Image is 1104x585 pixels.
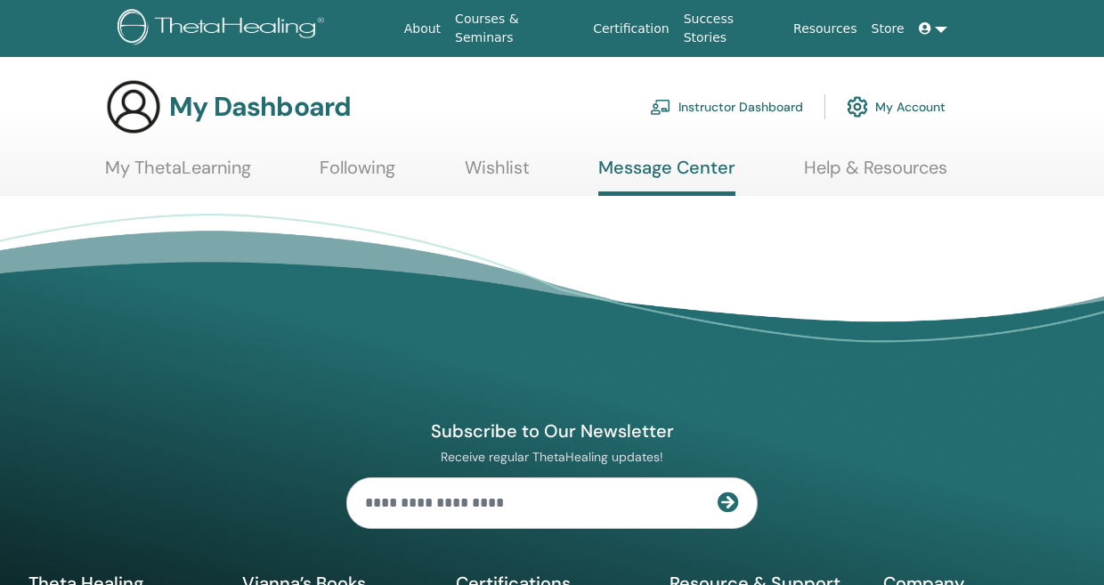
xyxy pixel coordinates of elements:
[105,157,251,191] a: My ThetaLearning
[346,419,758,443] h4: Subscribe to Our Newsletter
[650,87,803,126] a: Instructor Dashboard
[169,91,351,123] h3: My Dashboard
[118,9,330,49] img: logo.png
[786,12,865,45] a: Resources
[465,157,530,191] a: Wishlist
[105,78,162,135] img: generic-user-icon.jpg
[650,99,671,115] img: chalkboard-teacher.svg
[346,449,758,465] p: Receive regular ThetaHealing updates!
[677,3,786,54] a: Success Stories
[847,87,946,126] a: My Account
[847,92,868,122] img: cog.svg
[586,12,676,45] a: Certification
[397,12,448,45] a: About
[598,157,735,196] a: Message Center
[804,157,947,191] a: Help & Resources
[320,157,395,191] a: Following
[448,3,586,54] a: Courses & Seminars
[865,12,912,45] a: Store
